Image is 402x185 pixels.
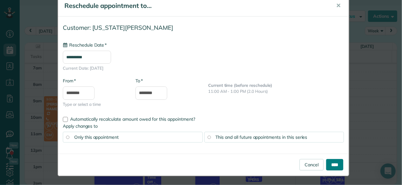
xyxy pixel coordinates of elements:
span: Automatically recalculate amount owed for this appointment? [70,116,195,122]
input: This and all future appointments in this series [208,136,211,139]
a: Cancel [300,159,324,170]
label: Apply changes to [63,123,344,129]
input: Only this appointment [66,136,69,139]
label: To [135,78,143,84]
b: Current time (before reschedule) [208,83,272,88]
label: From [63,78,76,84]
span: ✕ [336,2,341,9]
span: Only this appointment [74,134,119,140]
label: Reschedule Date [63,42,107,48]
h4: Customer: [US_STATE][PERSON_NAME] [63,24,344,31]
span: This and all future appointments in this series [216,134,307,140]
h5: Reschedule appointment to... [64,1,327,10]
span: Current Date: [DATE] [63,65,344,71]
span: Type or select a time [63,101,126,107]
p: 11:00 AM - 1:00 PM (2.0 Hours) [208,88,344,94]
